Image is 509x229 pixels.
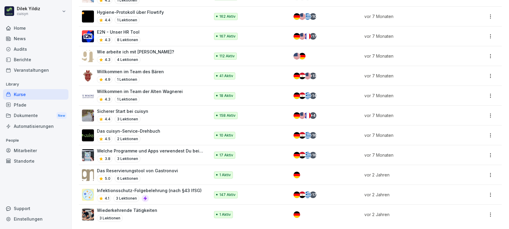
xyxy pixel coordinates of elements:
[299,73,306,79] img: eg.svg
[97,128,160,134] p: Das cuisyn-Service-Drehbuch
[219,172,231,178] p: 1 Aktiv
[56,112,67,119] div: New
[299,191,306,198] img: eg.svg
[97,207,157,213] p: Wiederkehrende Tätigkeiten
[82,149,94,161] img: hloxyr1opzwg90cbw61becqq.png
[105,176,110,181] p: 5.0
[115,175,140,182] p: 6 Lektionen
[294,13,300,20] img: de.svg
[3,33,68,44] a: News
[3,89,68,100] div: Kurse
[299,33,306,40] img: us.svg
[3,80,68,89] p: Library
[219,152,233,158] p: 17 Aktiv
[219,113,236,118] p: 158 Aktiv
[3,110,68,121] a: DokumenteNew
[105,57,110,62] p: 4.3
[299,132,306,139] img: eg.svg
[304,33,311,40] img: fr.svg
[105,196,109,201] p: 4.1
[3,100,68,110] a: Pfade
[364,211,459,218] p: vor 2 Jahren
[82,129,94,141] img: jwdgpt41px651q0hosemglti.png
[3,54,68,65] a: Berichte
[310,92,316,99] div: + 14
[97,215,123,222] p: 3 Lektionen
[364,73,459,79] p: vor 7 Monaten
[82,169,94,181] img: ypwlq2fzmxhkueovcwwn0czw.png
[3,203,68,214] div: Support
[105,77,110,82] p: 4.9
[113,195,139,202] p: 3 Lektionen
[97,108,148,114] p: Sicherer Start bei cuisyn
[115,116,140,123] p: 3 Lektionen
[294,132,300,139] img: de.svg
[3,44,68,54] a: Audits
[364,53,459,59] p: vor 7 Monaten
[115,155,140,162] p: 3 Lektionen
[97,49,174,55] p: Wie arbeite ich mit [PERSON_NAME]?
[364,92,459,99] p: vor 7 Monaten
[3,136,68,145] p: People
[294,172,300,178] img: de.svg
[97,167,178,174] p: Das Reservierungstool von Gastronovi
[304,112,311,119] img: fr.svg
[294,53,300,59] img: us.svg
[294,211,300,218] img: de.svg
[105,136,110,142] p: 4.5
[310,13,316,20] div: + 10
[105,97,110,102] p: 4.3
[294,73,300,79] img: de.svg
[219,192,236,197] p: 147 Aktiv
[364,112,459,119] p: vor 7 Monaten
[364,172,459,178] p: vor 2 Jahren
[97,9,164,15] p: Hygiene-Protokoll über Flowtify
[299,112,306,119] img: us.svg
[97,29,140,35] p: E2N - Unser HR Tool
[97,68,164,75] p: Willkommen im Team des Bären
[3,156,68,166] a: Standorte
[17,12,40,16] p: cuisyn
[219,93,233,98] p: 18 Aktiv
[3,214,68,224] div: Einstellungen
[310,132,316,139] div: + 16
[219,34,236,39] p: 167 Aktiv
[105,37,110,43] p: 4.3
[82,11,94,23] img: d9cg4ozm5i3lmr7kggjym0q8.png
[304,73,311,79] img: us.svg
[3,121,68,131] a: Automatisierungen
[115,76,140,83] p: 1 Lektionen
[82,30,94,42] img: q025270qoffclbg98vwiajx6.png
[310,73,316,79] div: + 13
[105,17,110,23] p: 4.4
[115,56,140,63] p: 4 Lektionen
[82,189,94,201] img: zxiidvlmogobupifxmhmvesp.png
[219,14,236,19] p: 162 Aktiv
[82,90,94,102] img: fs9ucyvns1cooxob2krqk0re.png
[115,96,140,103] p: 1 Lektionen
[3,23,68,33] a: Home
[304,152,311,158] img: gr.svg
[364,191,459,198] p: vor 2 Jahren
[304,132,311,139] img: gr.svg
[299,152,306,158] img: eg.svg
[115,36,140,44] p: 8 Lektionen
[82,70,94,82] img: d1yfhvt4mdy87h6pojm6n2pa.png
[219,53,235,59] p: 112 Aktiv
[3,65,68,75] a: Veranstaltungen
[294,152,300,158] img: de.svg
[299,53,306,59] img: de.svg
[3,145,68,156] a: Mitarbeiter
[115,17,140,24] p: 1 Lektionen
[299,13,306,20] img: us.svg
[219,73,233,79] p: 41 Aktiv
[219,212,231,217] p: 1 Aktiv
